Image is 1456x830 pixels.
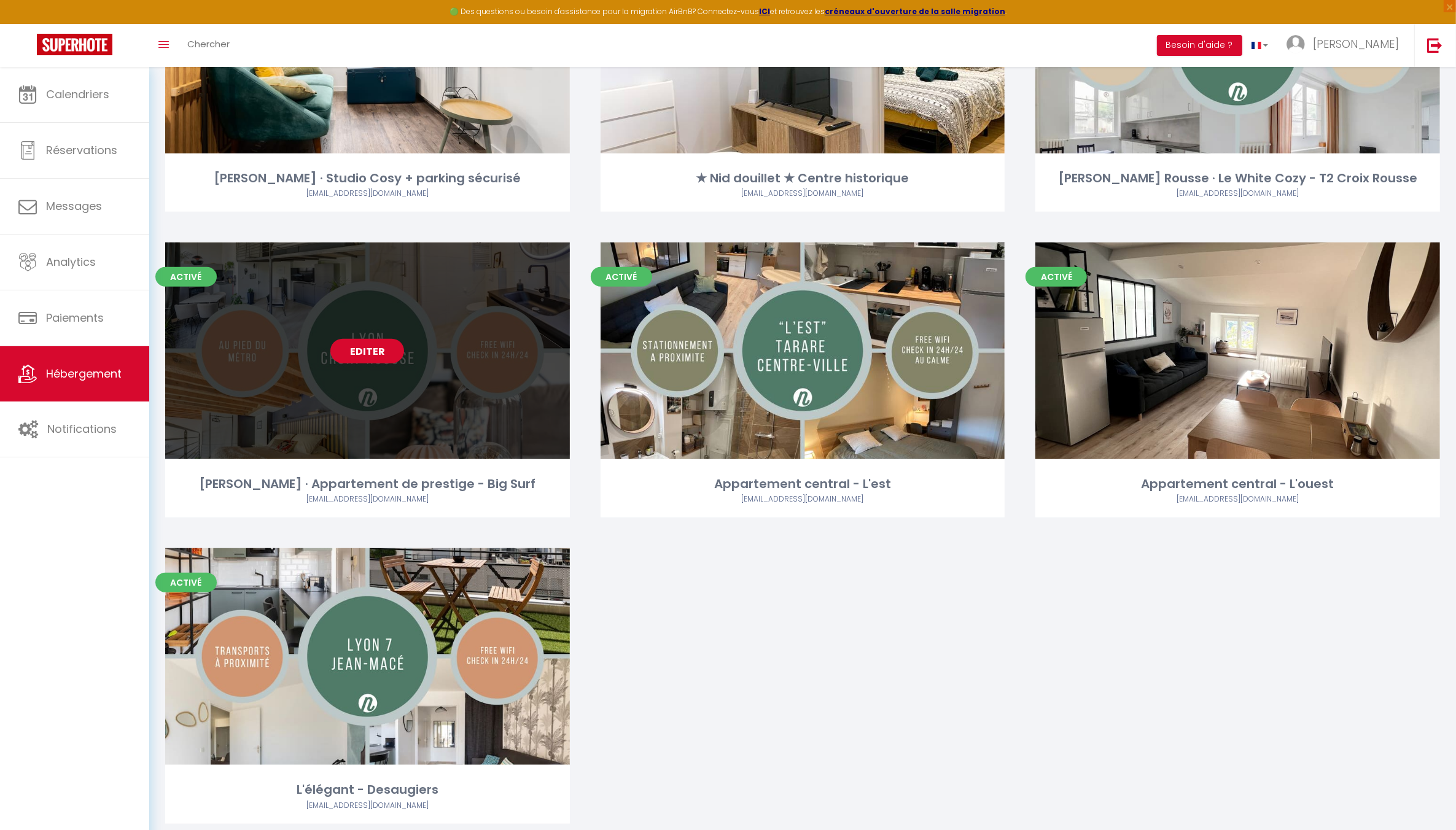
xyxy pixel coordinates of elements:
[759,6,770,17] a: ICI
[37,34,112,55] img: Super Booking
[187,37,230,50] span: Chercher
[1035,188,1440,200] div: Airbnb
[46,198,102,214] span: Messages
[46,87,109,102] span: Calendriers
[155,267,217,287] span: Activé
[601,188,1005,200] div: Airbnb
[1035,169,1440,188] div: [PERSON_NAME] Rousse · Le White Cozy - T2 Croix Rousse
[1277,24,1414,67] a: ... [PERSON_NAME]
[1427,37,1442,53] img: logout
[46,310,104,325] span: Paiements
[330,339,404,363] a: Editer
[601,169,1005,188] div: ★ Nid douillet ★ Centre historique
[591,267,652,287] span: Activé
[46,254,96,270] span: Analytics
[165,800,570,812] div: Airbnb
[165,475,570,494] div: [PERSON_NAME] · Appartement de prestige - Big Surf
[46,366,122,381] span: Hébergement
[1287,35,1305,53] img: ...
[1157,35,1242,56] button: Besoin d'aide ?
[1035,475,1440,494] div: Appartement central - L'ouest
[1035,494,1440,505] div: Airbnb
[601,494,1005,505] div: Airbnb
[46,142,117,158] span: Réservations
[165,494,570,505] div: Airbnb
[10,5,47,42] button: Ouvrir le widget de chat LiveChat
[47,421,117,436] span: Notifications
[1313,36,1399,52] span: [PERSON_NAME]
[155,573,217,592] span: Activé
[178,24,239,67] a: Chercher
[165,188,570,200] div: Airbnb
[601,475,1005,494] div: Appartement central - L'est
[1026,267,1087,287] span: Activé
[165,780,570,799] div: L'élégant - Desaugiers
[825,6,1005,17] a: créneaux d'ouverture de la salle migration
[165,169,570,188] div: [PERSON_NAME] · Studio Cosy + parking sécurisé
